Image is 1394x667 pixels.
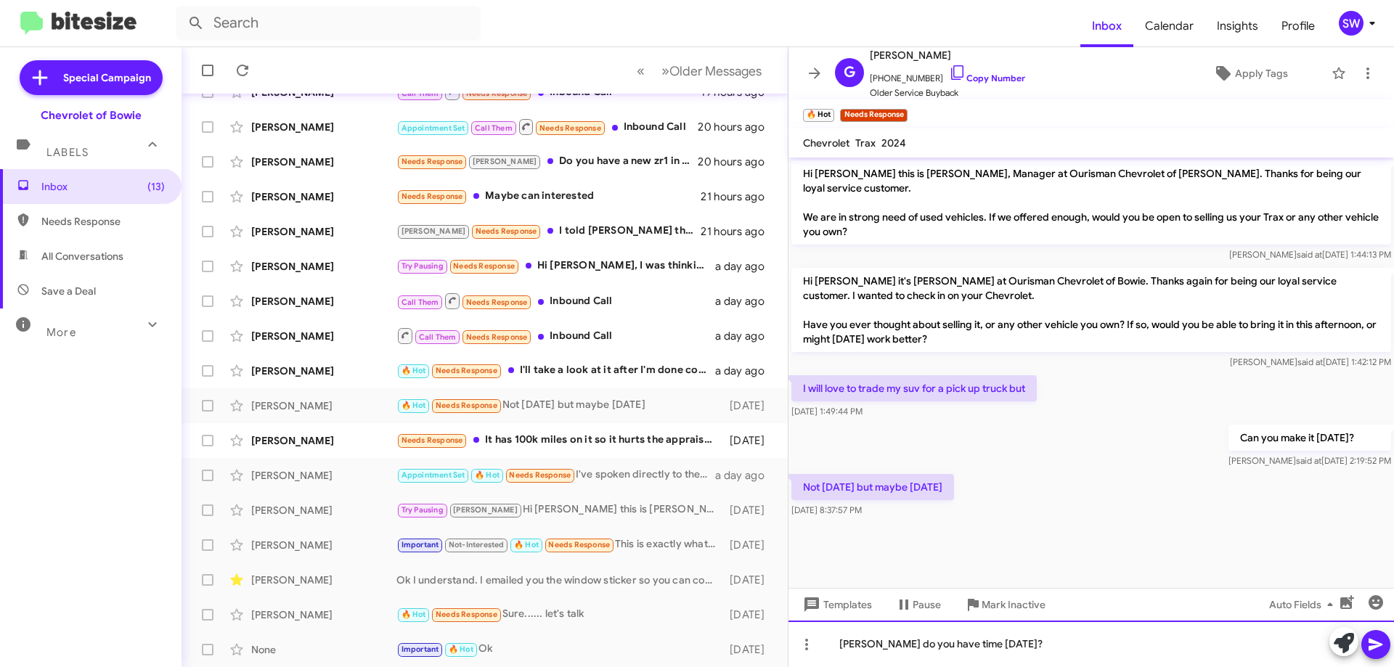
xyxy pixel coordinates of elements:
[402,470,465,480] span: Appointment Set
[41,214,165,229] span: Needs Response
[466,298,528,307] span: Needs Response
[791,406,863,417] span: [DATE] 1:49:44 PM
[870,46,1025,64] span: [PERSON_NAME]
[653,56,770,86] button: Next
[1326,11,1378,36] button: SW
[251,224,396,239] div: [PERSON_NAME]
[1175,60,1324,86] button: Apply Tags
[698,120,776,134] div: 20 hours ago
[1205,5,1270,47] a: Insights
[466,332,528,342] span: Needs Response
[402,645,439,654] span: Important
[982,592,1045,618] span: Mark Inactive
[722,642,776,657] div: [DATE]
[803,136,849,150] span: Chevrolet
[251,120,396,134] div: [PERSON_NAME]
[1296,455,1321,466] span: said at
[436,366,497,375] span: Needs Response
[722,538,776,552] div: [DATE]
[722,433,776,448] div: [DATE]
[791,268,1391,352] p: Hi [PERSON_NAME] it's [PERSON_NAME] at Ourisman Chevrolet of Bowie. Thanks again for being our lo...
[436,401,497,410] span: Needs Response
[41,284,96,298] span: Save a Deal
[251,155,396,169] div: [PERSON_NAME]
[539,123,601,133] span: Needs Response
[548,540,610,549] span: Needs Response
[722,607,776,622] div: [DATE]
[1228,425,1391,451] p: Can you make it [DATE]?
[453,261,515,271] span: Needs Response
[396,327,715,345] div: Inbound Call
[402,123,465,133] span: Appointment Set
[473,157,537,166] span: [PERSON_NAME]
[715,329,776,343] div: a day ago
[715,468,776,483] div: a day ago
[791,375,1037,401] p: I will love to trade my suv for a pick up truck but
[147,179,165,194] span: (13)
[1297,356,1323,367] span: said at
[402,261,444,271] span: Try Pausing
[449,645,473,654] span: 🔥 Hot
[402,505,444,515] span: Try Pausing
[251,642,396,657] div: None
[855,136,876,150] span: Trax
[402,298,439,307] span: Call Them
[791,160,1391,245] p: Hi [PERSON_NAME] this is [PERSON_NAME], Manager at Ourisman Chevrolet of [PERSON_NAME]. Thanks fo...
[791,474,954,500] p: Not [DATE] but maybe [DATE]
[722,503,776,517] div: [DATE]
[669,63,762,79] span: Older Messages
[46,146,89,159] span: Labels
[396,397,722,414] div: Not [DATE] but maybe [DATE]
[396,118,698,136] div: Inbound Call
[251,329,396,343] div: [PERSON_NAME]
[396,188,701,205] div: Maybe can interested
[788,592,884,618] button: Templates
[1080,5,1133,47] a: Inbox
[881,136,906,150] span: 2024
[251,468,396,483] div: [PERSON_NAME]
[402,192,463,201] span: Needs Response
[396,292,715,310] div: Inbound Call
[402,435,463,445] span: Needs Response
[637,62,645,80] span: «
[913,592,941,618] span: Pause
[791,504,862,515] span: [DATE] 8:37:57 PM
[396,536,722,553] div: This is exactly what I want and like I said I've found the exact build out at a couple dealership...
[436,610,497,619] span: Needs Response
[396,467,715,483] div: I've spoken directly to the sales person and we've set up a time [DATE] for me to look at the veh...
[1229,249,1391,260] span: [PERSON_NAME] [DATE] 1:44:13 PM
[949,73,1025,83] a: Copy Number
[701,224,776,239] div: 21 hours ago
[41,108,142,123] div: Chevrolet of Bowie
[661,62,669,80] span: »
[475,123,513,133] span: Call Them
[251,398,396,413] div: [PERSON_NAME]
[509,470,571,480] span: Needs Response
[1270,5,1326,47] a: Profile
[803,109,834,122] small: 🔥 Hot
[840,109,907,122] small: Needs Response
[402,366,426,375] span: 🔥 Hot
[41,179,165,194] span: Inbox
[628,56,653,86] button: Previous
[788,621,1394,667] div: [PERSON_NAME] do you have time [DATE]?
[1339,11,1364,36] div: SW
[844,61,855,84] span: G
[476,226,537,236] span: Needs Response
[396,641,722,658] div: Ok
[1235,60,1288,86] span: Apply Tags
[251,538,396,552] div: [PERSON_NAME]
[402,540,439,549] span: Important
[1297,249,1322,260] span: said at
[396,223,701,240] div: I told [PERSON_NAME] that I have $48.000 and my truck that they said was $6000 I would like to ge...
[396,153,698,170] div: Do you have a new zr1 in stock?
[251,364,396,378] div: [PERSON_NAME]
[402,610,426,619] span: 🔥 Hot
[715,294,776,308] div: a day ago
[1133,5,1205,47] a: Calendar
[176,6,481,41] input: Search
[396,258,715,274] div: Hi [PERSON_NAME], I was thinking about upgrading at year end. If I decide to do so, I will let yo...
[396,573,722,587] div: Ok I understand. I emailed you the window sticker so you can compare features. I also emailed you...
